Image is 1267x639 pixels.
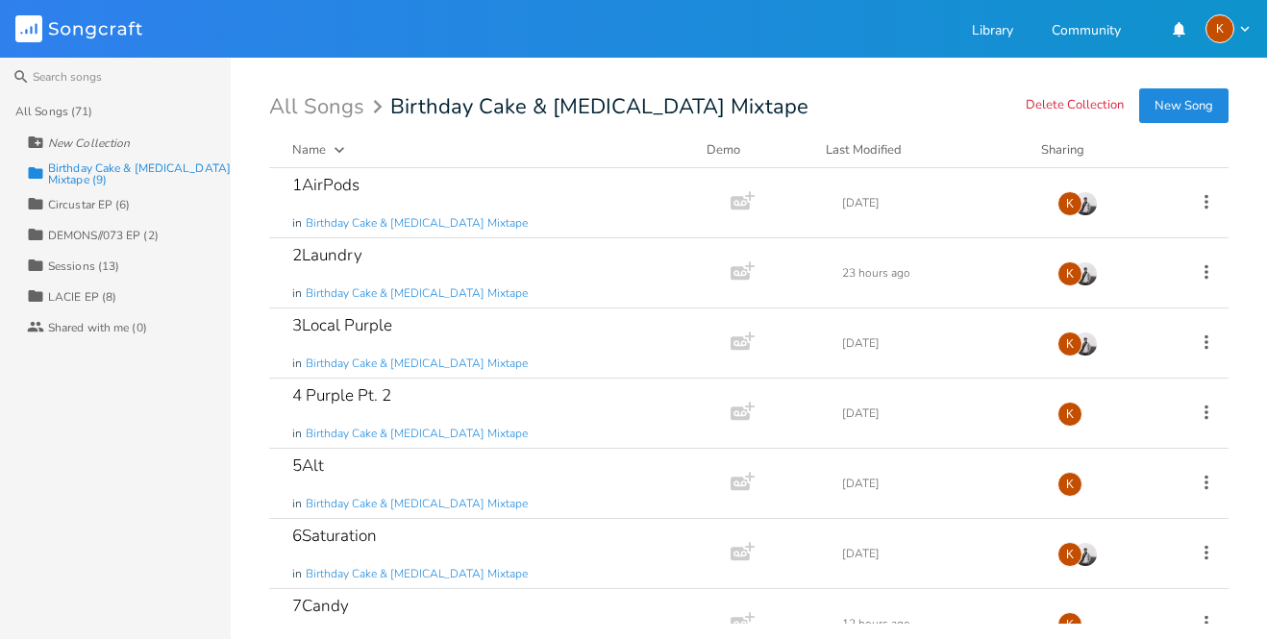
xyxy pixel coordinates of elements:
[842,407,1034,419] div: [DATE]
[292,426,302,442] span: in
[292,457,324,474] div: 5Alt
[826,141,902,159] div: Last Modified
[1026,98,1124,114] button: Delete Collection
[1057,191,1082,216] div: Kat
[1057,612,1082,637] div: Kat
[842,548,1034,559] div: [DATE]
[1057,542,1082,567] div: Kat
[842,478,1034,489] div: [DATE]
[48,291,116,303] div: LACIE EP (8)
[292,215,302,232] span: in
[306,496,528,512] span: Birthday Cake & [MEDICAL_DATA] Mixtape
[1057,261,1082,286] div: Kat
[1057,332,1082,356] div: Kat
[292,285,302,302] span: in
[292,317,392,333] div: 3Local Purple
[1057,472,1082,497] div: Kat
[48,230,159,241] div: DEMONS//073 EP (2)
[842,337,1034,349] div: [DATE]
[292,140,683,160] button: Name
[707,140,803,160] div: Demo
[306,566,528,582] span: Birthday Cake & [MEDICAL_DATA] Mixtape
[292,247,362,263] div: 2Laundry
[306,215,528,232] span: Birthday Cake & [MEDICAL_DATA] Mixtape
[1205,14,1234,43] div: Kat
[292,356,302,372] span: in
[306,426,528,442] span: Birthday Cake & [MEDICAL_DATA] Mixtape
[1073,191,1098,216] img: Costa Tzoytzoyrakos
[48,162,231,185] div: Birthday Cake & [MEDICAL_DATA] Mixtape (9)
[1057,402,1082,427] div: Kat
[15,106,92,117] div: All Songs (71)
[1073,261,1098,286] img: Costa Tzoytzoyrakos
[48,137,130,149] div: New Collection
[826,140,1018,160] button: Last Modified
[269,98,388,116] div: All Songs
[292,598,349,614] div: 7Candy
[390,96,808,117] span: Birthday Cake & [MEDICAL_DATA] Mixtape
[292,141,326,159] div: Name
[306,356,528,372] span: Birthday Cake & [MEDICAL_DATA] Mixtape
[306,285,528,302] span: Birthday Cake & [MEDICAL_DATA] Mixtape
[48,260,119,272] div: Sessions (13)
[292,528,377,544] div: 6Saturation
[48,199,131,210] div: Circustar EP (6)
[1041,140,1156,160] div: Sharing
[1073,332,1098,356] img: Costa Tzoytzoyrakos
[842,267,1034,279] div: 23 hours ago
[292,566,302,582] span: in
[292,387,391,404] div: 4 Purple Pt. 2
[1139,88,1229,123] button: New Song
[292,496,302,512] span: in
[292,177,360,193] div: 1AirPods
[1205,14,1252,43] button: K
[972,24,1013,40] a: Library
[842,197,1034,209] div: [DATE]
[1052,24,1121,40] a: Community
[48,322,147,333] div: Shared with me (0)
[1073,542,1098,567] img: Costa Tzoytzoyrakos
[842,618,1034,629] div: 12 hours ago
